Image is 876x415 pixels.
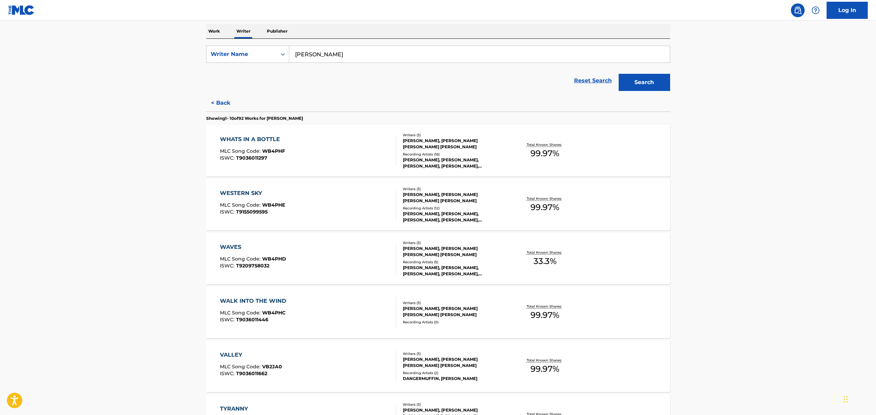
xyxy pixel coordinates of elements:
span: MLC Song Code : [220,202,262,208]
a: VALLEYMLC Song Code:VB2JA0ISWC:T9036011662Writers (3)[PERSON_NAME], [PERSON_NAME] [PERSON_NAME] [... [206,341,670,392]
div: WAVES [220,243,286,251]
div: Recording Artists ( 0 ) [403,320,506,325]
span: 99.97 % [530,147,559,160]
div: Writers ( 3 ) [403,186,506,192]
a: Public Search [791,3,805,17]
div: Drag [844,389,848,410]
div: [PERSON_NAME], [PERSON_NAME], [PERSON_NAME], [PERSON_NAME], [PERSON_NAME] [403,211,506,223]
p: Total Known Shares: [527,358,563,363]
p: Total Known Shares: [527,304,563,309]
p: Total Known Shares: [527,142,563,147]
form: Search Form [206,46,670,94]
span: T9036011446 [236,316,268,323]
div: [PERSON_NAME], [PERSON_NAME] [PERSON_NAME] [PERSON_NAME] [403,356,506,369]
p: Showing 1 - 10 of 92 Works for [PERSON_NAME] [206,115,303,122]
span: T9155099595 [236,209,268,215]
div: [PERSON_NAME], [PERSON_NAME] [PERSON_NAME] [PERSON_NAME] [403,192,506,204]
div: Writers ( 3 ) [403,351,506,356]
p: Publisher [265,24,290,38]
span: MLC Song Code : [220,310,262,316]
span: VB2JA0 [262,364,282,370]
iframe: Chat Widget [842,382,876,415]
a: WALK INTO THE WINDMLC Song Code:WB4PHCISWC:T9036011446Writers (3)[PERSON_NAME], [PERSON_NAME] [PE... [206,287,670,338]
p: Total Known Shares: [527,250,563,255]
span: 33.3 % [534,255,557,267]
span: WB4PHF [262,148,285,154]
div: WESTERN SKY [220,189,285,197]
p: Writer [234,24,253,38]
span: WB4PHD [262,256,286,262]
span: ISWC : [220,370,236,377]
p: Total Known Shares: [527,196,563,201]
button: Search [619,74,670,91]
img: search [794,6,802,14]
div: DANGERMUFFIN, [PERSON_NAME] [403,376,506,382]
span: MLC Song Code : [220,256,262,262]
span: 99.97 % [530,309,559,321]
div: Writers ( 3 ) [403,300,506,306]
span: MLC Song Code : [220,148,262,154]
span: 99.97 % [530,201,559,214]
div: [PERSON_NAME], [PERSON_NAME] [PERSON_NAME] [PERSON_NAME] [403,306,506,318]
div: WALK INTO THE WIND [220,297,290,305]
div: Writers ( 3 ) [403,402,506,407]
div: TYRANNY [220,405,281,413]
span: ISWC : [220,263,236,269]
div: Writers ( 3 ) [403,240,506,245]
div: [PERSON_NAME], [PERSON_NAME] [PERSON_NAME] [PERSON_NAME] [403,245,506,258]
a: Reset Search [571,73,615,88]
span: T9036011297 [236,155,267,161]
div: Help [809,3,822,17]
span: MLC Song Code : [220,364,262,370]
span: WB4PHC [262,310,285,316]
span: WB4PHE [262,202,285,208]
span: 99.97 % [530,363,559,375]
img: MLC Logo [8,5,35,15]
div: [PERSON_NAME], [PERSON_NAME] [PERSON_NAME] [PERSON_NAME] [403,138,506,150]
div: Recording Artists ( 12 ) [403,206,506,211]
span: ISWC : [220,209,236,215]
p: Work [206,24,222,38]
a: WAVESMLC Song Code:WB4PHDISWC:T9209758032Writers (3)[PERSON_NAME], [PERSON_NAME] [PERSON_NAME] [P... [206,233,670,284]
div: Recording Artists ( 2 ) [403,370,506,376]
div: [PERSON_NAME], [PERSON_NAME], [PERSON_NAME], [PERSON_NAME], [PERSON_NAME] [403,265,506,277]
span: T9036011662 [236,370,267,377]
div: VALLEY [220,351,282,359]
img: help [811,6,820,14]
span: ISWC : [220,316,236,323]
a: WESTERN SKYMLC Song Code:WB4PHEISWC:T9155099595Writers (3)[PERSON_NAME], [PERSON_NAME] [PERSON_NA... [206,179,670,230]
span: T9209758032 [236,263,269,269]
div: Recording Artists ( 16 ) [403,152,506,157]
span: ISWC : [220,155,236,161]
a: Log In [827,2,868,19]
button: < Back [206,94,247,112]
a: WHATS IN A BOTTLEMLC Song Code:WB4PHFISWC:T9036011297Writers (3)[PERSON_NAME], [PERSON_NAME] [PER... [206,125,670,176]
div: Recording Artists ( 5 ) [403,260,506,265]
div: Writer Name [211,50,272,58]
div: [PERSON_NAME], [PERSON_NAME], [PERSON_NAME], [PERSON_NAME], [PERSON_NAME] [403,157,506,169]
div: WHATS IN A BOTTLE [220,135,285,143]
div: Writers ( 3 ) [403,132,506,138]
